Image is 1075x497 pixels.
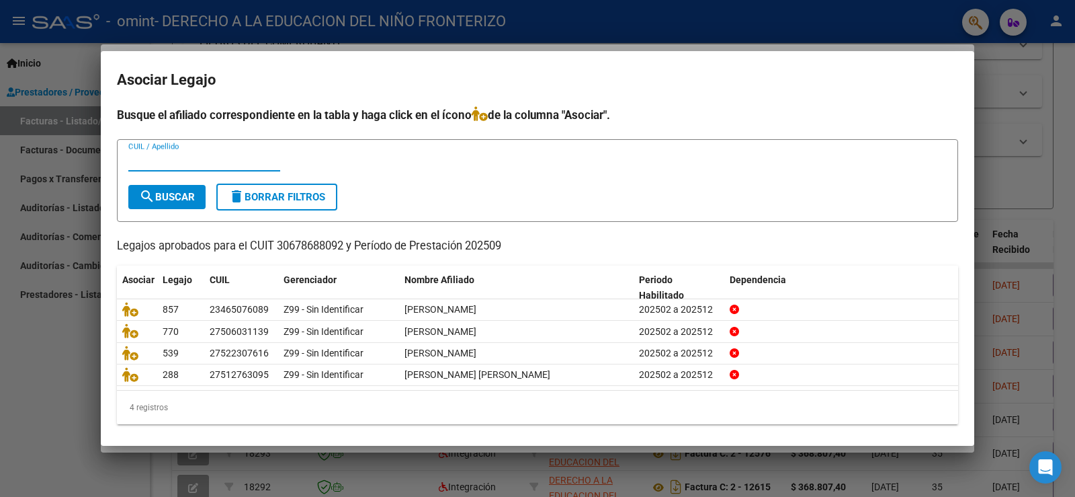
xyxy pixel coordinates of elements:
[117,106,958,124] h4: Busque el afiliado correspondiente en la tabla y haga click en el ícono de la columna "Asociar".
[157,266,204,310] datatable-header-cell: Legajo
[210,367,269,383] div: 27512763095
[117,67,958,93] h2: Asociar Legajo
[284,304,363,315] span: Z99 - Sin Identificar
[404,348,476,358] span: GAZAL NICOLETTI DELFINA
[639,274,684,301] span: Periodo Habilitado
[639,324,719,340] div: 202502 a 202512
[639,346,719,361] div: 202502 a 202512
[139,191,195,203] span: Buscar
[404,369,550,380] span: RIOS PERALTA NICOLE STEFANIA
[634,266,724,310] datatable-header-cell: Periodo Habilitado
[1029,451,1062,484] div: Open Intercom Messenger
[404,304,476,315] span: ALFONSO LAUTARO NICOLAS
[117,266,157,310] datatable-header-cell: Asociar
[128,185,206,209] button: Buscar
[228,191,325,203] span: Borrar Filtros
[163,304,179,315] span: 857
[284,369,363,380] span: Z99 - Sin Identificar
[228,188,245,204] mat-icon: delete
[163,326,179,337] span: 770
[139,188,155,204] mat-icon: search
[284,326,363,337] span: Z99 - Sin Identificar
[210,324,269,340] div: 27506031139
[404,326,476,337] span: MIRANDA MALENA
[404,274,474,285] span: Nombre Afiliado
[204,266,278,310] datatable-header-cell: CUIL
[278,266,399,310] datatable-header-cell: Gerenciador
[117,391,958,424] div: 4 registros
[210,302,269,317] div: 23465076089
[163,369,179,380] span: 288
[210,274,230,285] span: CUIL
[216,184,337,211] button: Borrar Filtros
[117,238,958,255] p: Legajos aprobados para el CUIT 30678688092 y Período de Prestación 202509
[163,348,179,358] span: 539
[724,266,959,310] datatable-header-cell: Dependencia
[399,266,634,310] datatable-header-cell: Nombre Afiliado
[730,274,786,285] span: Dependencia
[163,274,192,285] span: Legajo
[122,274,155,285] span: Asociar
[284,274,337,285] span: Gerenciador
[639,367,719,383] div: 202502 a 202512
[639,302,719,317] div: 202502 a 202512
[210,346,269,361] div: 27522307616
[284,348,363,358] span: Z99 - Sin Identificar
